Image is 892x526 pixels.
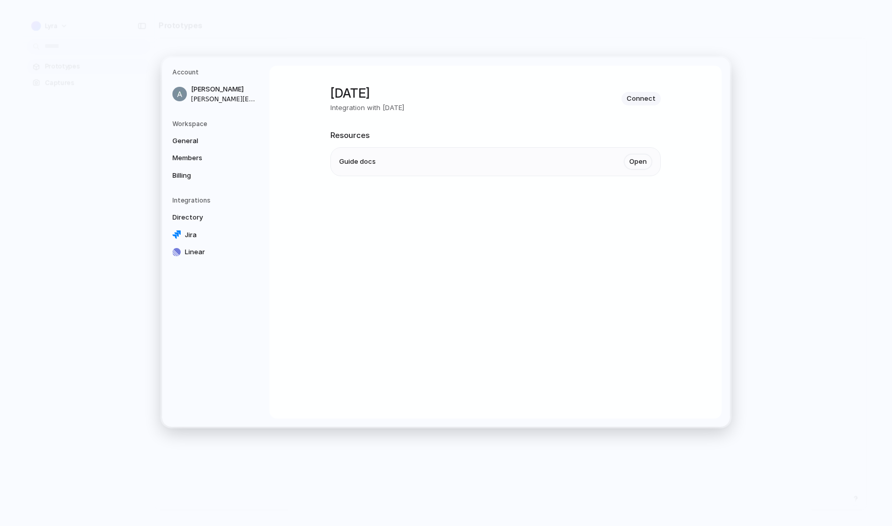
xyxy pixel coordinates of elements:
[330,103,404,113] p: Integration with [DATE]
[627,94,656,104] span: Connect
[169,226,259,243] a: Jira
[185,247,251,257] span: Linear
[169,150,259,166] a: Members
[172,119,259,128] h5: Workspace
[172,170,238,180] span: Billing
[169,167,259,183] a: Billing
[169,209,259,226] a: Directory
[185,229,251,240] span: Jira
[172,135,238,146] span: General
[169,244,259,260] a: Linear
[622,92,661,105] button: Connect
[624,154,652,169] a: Open
[330,84,404,103] h1: [DATE]
[339,157,376,167] span: Guide docs
[169,132,259,149] a: General
[169,81,259,107] a: [PERSON_NAME][PERSON_NAME][EMAIL_ADDRESS][DOMAIN_NAME]
[172,68,259,77] h5: Account
[191,94,257,103] span: [PERSON_NAME][EMAIL_ADDRESS][DOMAIN_NAME]
[172,153,238,163] span: Members
[172,212,238,223] span: Directory
[172,196,259,205] h5: Integrations
[191,84,257,95] span: [PERSON_NAME]
[330,129,661,141] h2: Resources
